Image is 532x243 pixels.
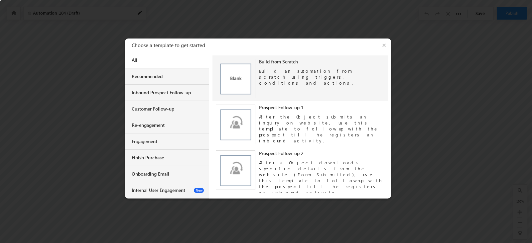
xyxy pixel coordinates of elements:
div: Build an automation from scratch using triggers, conditions and actions. [259,65,384,86]
div: Customer Follow-up [132,106,204,112]
h3: Choose a template to get started [132,39,391,52]
button: × [379,39,391,52]
div: All [132,57,204,63]
div: Build from Scratch [259,59,384,65]
div: Onboarding Email [132,171,204,177]
img: prospect.png [216,150,255,190]
div: Prospect Follow-up 1 [259,105,384,111]
div: After the Object submits an inquiry on website, use this template to follow-up with the prospect ... [259,111,384,144]
div: Engagement [132,138,204,144]
img: prospect.png [216,105,255,144]
div: Finish Purchase [132,155,204,161]
div: Re-engagement [132,122,204,128]
div: Recommended [132,73,204,79]
div: Prospect Follow-up 2 [259,150,384,156]
div: Internal User Engagement [132,187,204,193]
img: blank_template.png [216,59,255,98]
div: Inbound Prospect Follow-up [132,90,204,96]
div: After a Object downloads specific details from the website (Form Submitted), use this template to... [259,156,384,196]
